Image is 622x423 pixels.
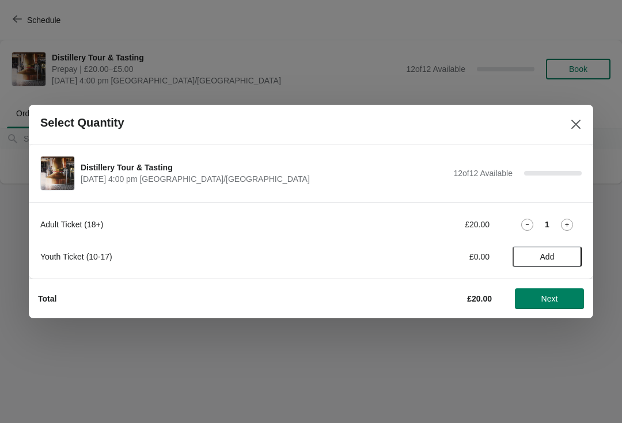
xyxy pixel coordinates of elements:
[513,246,582,267] button: Add
[40,251,360,262] div: Youth Ticket (10-17)
[383,251,490,262] div: £0.00
[453,169,513,178] span: 12 of 12 Available
[40,219,360,230] div: Adult Ticket (18+)
[467,294,492,303] strong: £20.00
[81,162,447,173] span: Distillery Tour & Tasting
[545,219,549,230] strong: 1
[81,173,447,185] span: [DATE] 4:00 pm [GEOGRAPHIC_DATA]/[GEOGRAPHIC_DATA]
[566,114,586,135] button: Close
[38,294,56,303] strong: Total
[383,219,490,230] div: £20.00
[40,116,124,129] h2: Select Quantity
[515,288,584,309] button: Next
[540,252,555,261] span: Add
[541,294,558,303] span: Next
[41,157,74,190] img: Distillery Tour & Tasting | | September 25 | 4:00 pm Europe/London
